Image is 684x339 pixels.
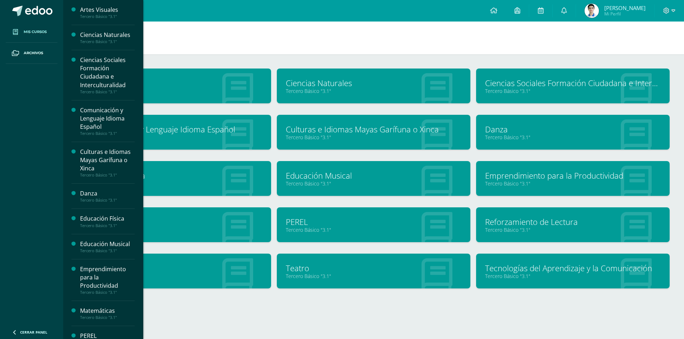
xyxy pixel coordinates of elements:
a: Tercero Básico "3.1" [87,226,262,233]
a: Educación FísicaTercero Básico "3.1" [80,215,135,228]
a: Tercero Básico "3.1" [87,180,262,187]
div: Artes Visuales [80,6,135,14]
a: Artes VisualesTercero Básico "3.1" [80,6,135,19]
a: Tercero Básico "3.1" [485,226,661,233]
a: Culturas e Idiomas Mayas Garífuna o XincaTercero Básico "3.1" [80,148,135,178]
a: MatemáticasTercero Básico "3.1" [80,307,135,320]
a: Tercero Básico "3.1" [286,226,461,233]
a: Comunicación y Lenguaje Idioma Español [87,124,262,135]
span: [PERSON_NAME] [604,4,646,11]
div: Tercero Básico "3.1" [80,198,135,203]
a: Ciencias Naturales [286,77,461,89]
div: Tercero Básico "3.1" [80,315,135,320]
a: Tercero Básico "3.1" [286,180,461,187]
a: Educación Física [87,170,262,181]
a: Teatro [286,263,461,274]
div: Tercero Básico "3.1" [80,39,135,44]
a: Tercero Básico "3.1" [87,134,262,141]
a: PEREL [286,216,461,227]
a: DanzaTercero Básico "3.1" [80,189,135,203]
span: Mi Perfil [604,11,646,17]
a: Tecnologías del Aprendizaje y la Comunicación [485,263,661,274]
a: Educación MusicalTercero Básico "3.1" [80,240,135,253]
a: Tercero Básico "3.1" [286,134,461,141]
a: Tercero Básico "3.1" [485,134,661,141]
div: Culturas e Idiomas Mayas Garífuna o Xinca [80,148,135,173]
div: Tercero Básico "3.1" [80,173,135,178]
div: Tercero Básico "3.1" [80,248,135,253]
span: Archivos [24,50,43,56]
span: Mis cursos [24,29,47,35]
a: Danza [485,124,661,135]
a: Matemáticas [87,216,262,227]
a: Tercero Básico "3.1" [485,273,661,279]
div: Tercero Básico "3.1" [80,223,135,228]
div: Ciencias Naturales [80,31,135,39]
div: Educación Musical [80,240,135,248]
a: Emprendimiento para la ProductividadTercero Básico "3.1" [80,265,135,295]
a: Reforzamiento de Lectura [485,216,661,227]
a: Archivos [6,43,57,64]
a: Tercero Básico "3.1" [87,88,262,94]
a: Emprendimiento para la Productividad [485,170,661,181]
div: Comunicación y Lenguaje Idioma Español [80,106,135,131]
a: Educación Musical [286,170,461,181]
div: Educación Física [80,215,135,223]
a: Tercero Básico "3.1" [485,88,661,94]
a: Mis cursos [6,22,57,43]
a: Tercero Básico "3.1" [286,273,461,279]
div: Emprendimiento para la Productividad [80,265,135,290]
div: Matemáticas [80,307,135,315]
div: Danza [80,189,135,198]
a: Robótica [87,263,262,274]
a: Tercero Básico "3.1" [485,180,661,187]
a: Artes Visuales [87,77,262,89]
img: 62b2220a7c7f7418e8adb46603315cfe.png [585,4,599,18]
div: Ciencias Sociales Formación Ciudadana e Interculturalidad [80,56,135,89]
a: Ciencias Sociales Formación Ciudadana e InterculturalidadTercero Básico "3.1" [80,56,135,94]
div: Tercero Básico "3.1" [80,89,135,94]
a: Tercero Básico "3.1" [87,273,262,279]
a: Comunicación y Lenguaje Idioma EspañolTercero Básico "3.1" [80,106,135,136]
div: Tercero Básico "3.1" [80,14,135,19]
a: Culturas e Idiomas Mayas Garífuna o Xinca [286,124,461,135]
a: Ciencias NaturalesTercero Básico "3.1" [80,31,135,44]
a: Tercero Básico "3.1" [286,88,461,94]
div: Tercero Básico "3.1" [80,131,135,136]
div: Tercero Básico "3.1" [80,290,135,295]
a: Ciencias Sociales Formación Ciudadana e Interculturalidad [485,77,661,89]
span: Cerrar panel [20,330,47,335]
